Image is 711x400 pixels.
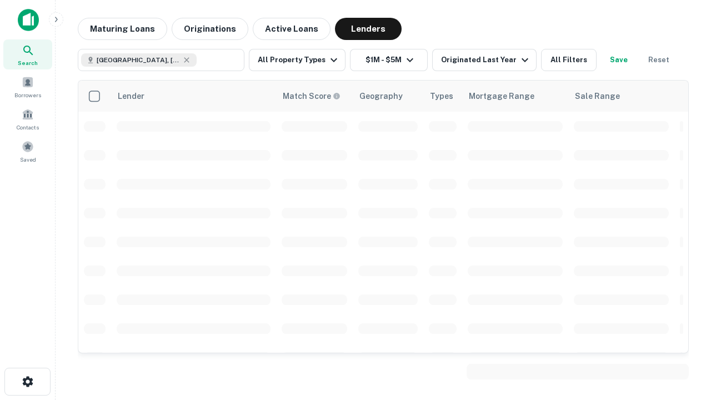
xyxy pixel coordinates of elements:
th: Capitalize uses an advanced AI algorithm to match your search with the best lender. The match sco... [276,81,353,112]
th: Mortgage Range [462,81,568,112]
span: Search [18,58,38,67]
img: capitalize-icon.png [18,9,39,31]
span: Borrowers [14,91,41,99]
button: All Filters [541,49,597,71]
button: Originated Last Year [432,49,537,71]
div: Types [430,89,453,103]
button: Active Loans [253,18,331,40]
th: Lender [111,81,276,112]
a: Search [3,39,52,69]
h6: Match Score [283,90,338,102]
button: Maturing Loans [78,18,167,40]
button: Lenders [335,18,402,40]
button: Reset [641,49,677,71]
th: Sale Range [568,81,674,112]
div: Mortgage Range [469,89,534,103]
button: All Property Types [249,49,346,71]
button: Originations [172,18,248,40]
span: [GEOGRAPHIC_DATA], [GEOGRAPHIC_DATA], [GEOGRAPHIC_DATA] [97,55,180,65]
th: Geography [353,81,423,112]
span: Contacts [17,123,39,132]
button: Save your search to get updates of matches that match your search criteria. [601,49,637,71]
div: Lender [118,89,144,103]
span: Saved [20,155,36,164]
div: Capitalize uses an advanced AI algorithm to match your search with the best lender. The match sco... [283,90,341,102]
a: Saved [3,136,52,166]
button: $1M - $5M [350,49,428,71]
th: Types [423,81,462,112]
a: Contacts [3,104,52,134]
a: Borrowers [3,72,52,102]
iframe: Chat Widget [655,311,711,364]
div: Sale Range [575,89,620,103]
div: Geography [359,89,403,103]
div: Originated Last Year [441,53,532,67]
